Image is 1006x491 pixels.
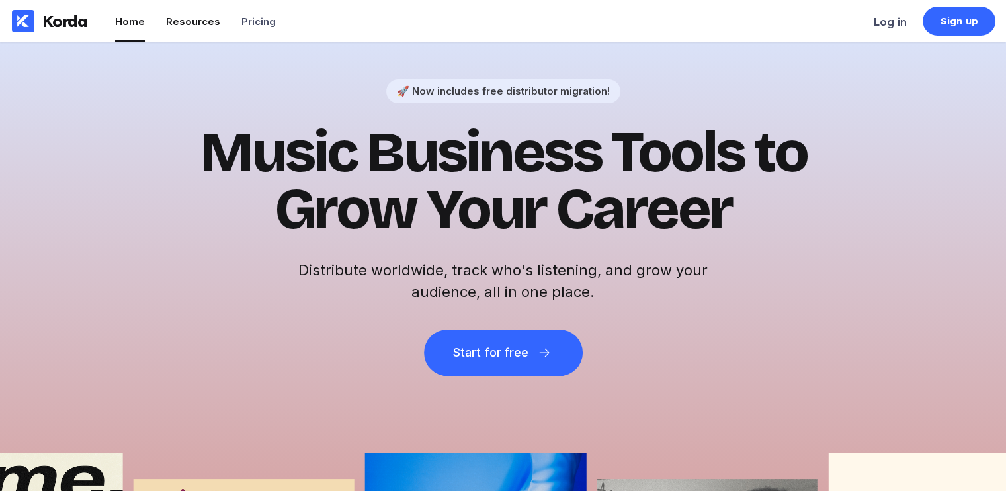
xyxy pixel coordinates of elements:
h1: Music Business Tools to Grow Your Career [179,124,827,238]
div: Korda [42,11,87,31]
button: Start for free [424,330,583,376]
a: Sign up [923,7,995,36]
div: 🚀 Now includes free distributor migration! [397,85,610,97]
div: Pricing [241,15,276,28]
div: Start for free [453,346,528,359]
div: Sign up [941,15,978,28]
div: Resources [166,15,220,28]
div: Home [115,15,145,28]
div: Log in [874,15,907,28]
h2: Distribute worldwide, track who's listening, and grow your audience, all in one place. [292,259,715,303]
